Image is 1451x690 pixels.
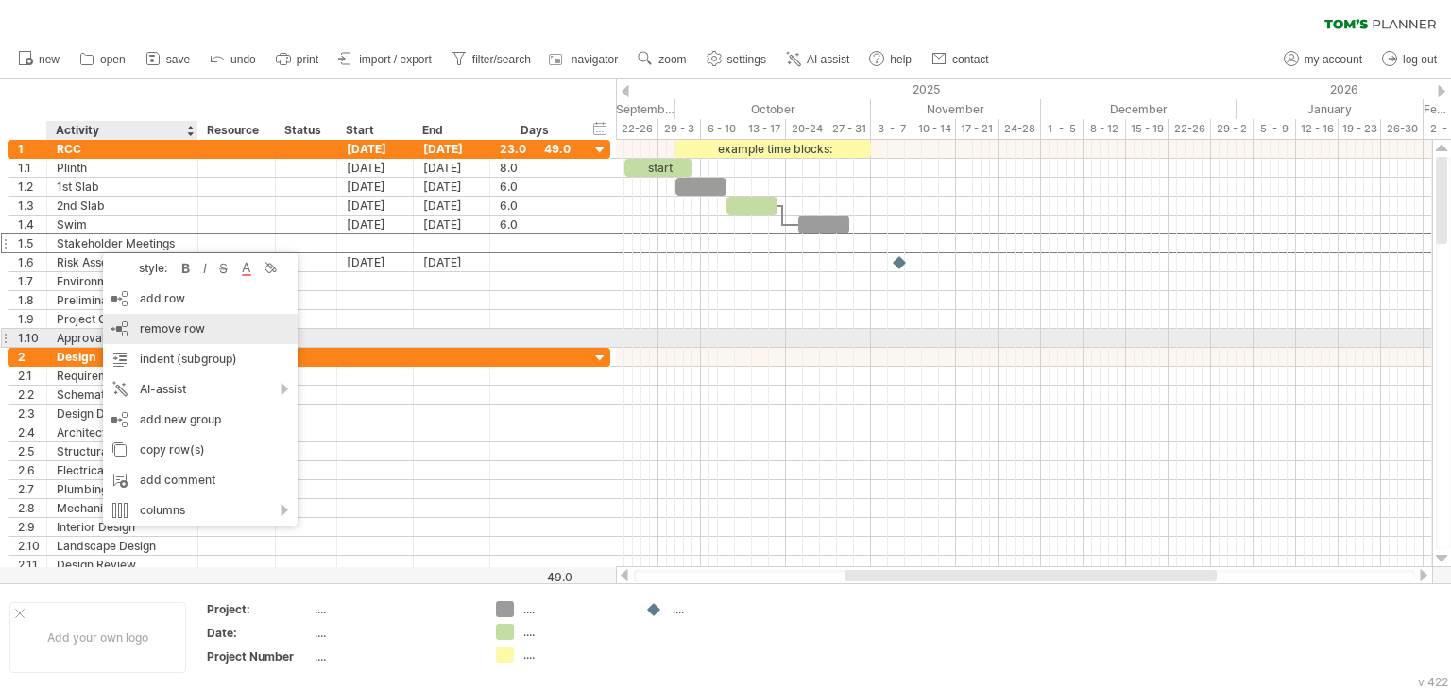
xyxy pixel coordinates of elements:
a: log out [1377,47,1442,72]
div: AI-assist [103,374,298,405]
div: 27 - 31 [828,119,871,139]
div: 29 - 3 [658,119,701,139]
div: 2 [18,348,46,366]
div: add comment [103,465,298,495]
div: 2nd Slab [57,197,188,215]
div: 15 - 19 [1126,119,1169,139]
span: AI assist [807,53,849,66]
div: 6.0 [500,216,571,233]
div: .... [523,647,626,663]
div: 2.1 [18,367,46,385]
a: print [271,47,324,72]
div: 2.7 [18,480,46,498]
a: settings [702,47,772,72]
span: import / export [359,53,432,66]
div: 5 - 9 [1254,119,1296,139]
div: [DATE] [337,197,414,215]
div: January 2026 [1237,99,1424,119]
div: 8 - 12 [1084,119,1126,139]
div: 13 - 17 [743,119,786,139]
div: Plinth [57,159,188,177]
div: End [422,121,479,140]
span: navigator [572,53,618,66]
div: 1.4 [18,216,46,233]
div: Date: [207,625,311,641]
div: December 2025 [1041,99,1237,119]
div: indent (subgroup) [103,344,298,374]
div: v 422 [1418,675,1448,689]
div: columns [103,495,298,526]
div: 10 - 14 [913,119,956,139]
span: log out [1403,53,1437,66]
div: Design Development [57,405,188,423]
div: add row [103,284,298,314]
span: zoom [658,53,686,66]
div: [DATE] [414,159,490,177]
span: help [890,53,912,66]
div: add new group [103,405,298,435]
div: 49.0 [491,570,572,584]
a: navigator [546,47,623,72]
div: 26-30 [1381,119,1424,139]
div: 1.1 [18,159,46,177]
div: style: [111,261,177,275]
div: Resource [207,121,265,140]
div: 20-24 [786,119,828,139]
a: contact [927,47,995,72]
div: RCC [57,140,188,158]
div: 2.5 [18,442,46,460]
div: .... [315,625,473,641]
div: 23.0 [500,140,571,158]
div: 1.6 [18,253,46,271]
div: 2.2 [18,386,46,404]
div: 29 - 2 [1211,119,1254,139]
div: example time blocks: [675,140,871,158]
div: 1.3 [18,197,46,215]
div: 2.11 [18,556,46,574]
div: Add your own logo [9,602,186,673]
div: 8.0 [500,159,571,177]
span: open [100,53,126,66]
span: print [297,53,318,66]
a: zoom [633,47,691,72]
div: 1.8 [18,291,46,309]
span: my account [1305,53,1362,66]
div: 1 [18,140,46,158]
div: 12 - 16 [1296,119,1339,139]
span: save [166,53,190,66]
div: Status [284,121,326,140]
div: Environmental Study [57,272,188,290]
div: [DATE] [337,216,414,233]
div: .... [315,648,473,664]
div: Days [489,121,579,140]
div: 22-26 [616,119,658,139]
div: 6.0 [500,178,571,196]
div: .... [315,601,473,617]
div: [DATE] [414,197,490,215]
div: 2.10 [18,537,46,555]
a: save [141,47,196,72]
div: 3 - 7 [871,119,913,139]
div: Start [346,121,402,140]
div: November 2025 [871,99,1041,119]
div: [DATE] [414,216,490,233]
a: import / export [333,47,437,72]
div: .... [523,601,626,617]
div: 1.5 [18,234,46,252]
div: Project Charter [57,310,188,328]
div: 1.7 [18,272,46,290]
div: 1.10 [18,329,46,347]
span: settings [727,53,766,66]
div: Landscape Design [57,537,188,555]
span: new [39,53,60,66]
div: 1.9 [18,310,46,328]
div: [DATE] [337,140,414,158]
div: 1 - 5 [1041,119,1084,139]
div: .... [523,624,626,640]
div: [DATE] [337,178,414,196]
div: 2.8 [18,499,46,517]
div: copy row(s) [103,435,298,465]
div: 6.0 [500,197,571,215]
div: October 2025 [675,99,871,119]
div: Preliminary Drawings [57,291,188,309]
